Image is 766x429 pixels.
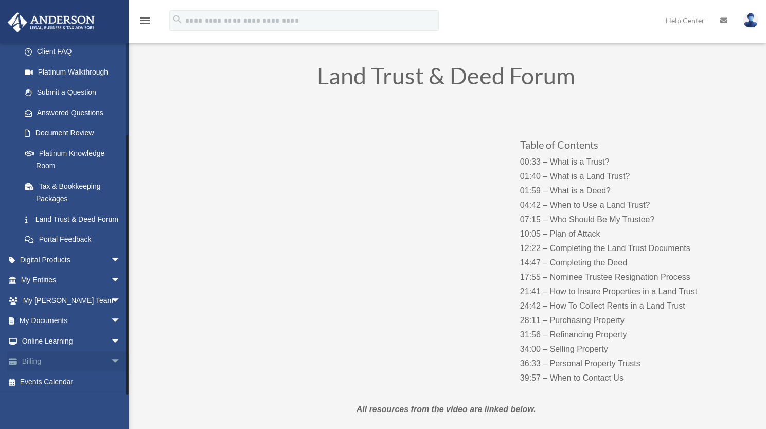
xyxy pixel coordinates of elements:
[111,311,131,332] span: arrow_drop_down
[111,351,131,372] span: arrow_drop_down
[14,176,136,209] a: Tax & Bookkeeping Packages
[7,290,136,311] a: My [PERSON_NAME] Teamarrow_drop_down
[357,405,536,414] em: All resources from the video are linked below.
[14,82,136,103] a: Submit a Question
[743,13,758,28] img: User Pic
[520,139,723,155] h3: Table of Contents
[111,290,131,311] span: arrow_drop_down
[111,331,131,352] span: arrow_drop_down
[14,42,136,62] a: Client FAQ
[7,311,136,331] a: My Documentsarrow_drop_down
[14,62,136,82] a: Platinum Walkthrough
[111,249,131,271] span: arrow_drop_down
[172,14,183,25] i: search
[7,270,136,291] a: My Entitiesarrow_drop_down
[7,331,136,351] a: Online Learningarrow_drop_down
[111,270,131,291] span: arrow_drop_down
[7,249,136,270] a: Digital Productsarrow_drop_down
[14,102,136,123] a: Answered Questions
[14,209,131,229] a: Land Trust & Deed Forum
[14,229,136,250] a: Portal Feedback
[168,64,724,93] h1: Land Trust & Deed Forum
[7,371,136,392] a: Events Calendar
[5,12,98,32] img: Anderson Advisors Platinum Portal
[520,155,723,385] p: 00:33 – What is a Trust? 01:40 – What is a Land Trust? 01:59 – What is a Deed? 04:42 – When to Us...
[14,123,136,144] a: Document Review
[139,18,151,27] a: menu
[7,351,136,372] a: Billingarrow_drop_down
[14,143,136,176] a: Platinum Knowledge Room
[139,14,151,27] i: menu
